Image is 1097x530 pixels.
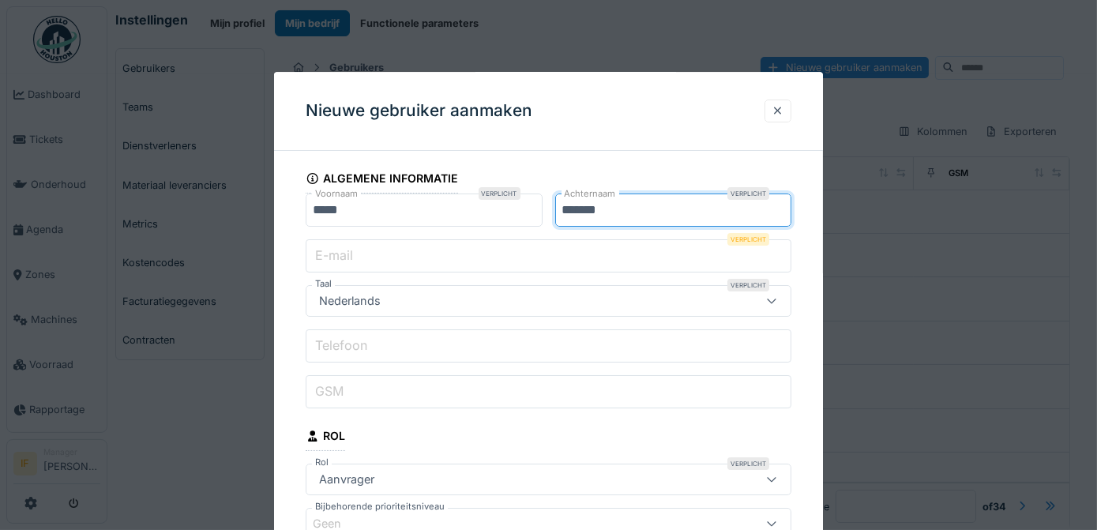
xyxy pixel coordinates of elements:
label: Telefoon [312,336,370,355]
div: Verplicht [727,457,769,470]
label: Achternaam [562,187,619,201]
label: E-mail [312,246,356,265]
div: Verplicht [727,279,769,291]
label: Voornaam [312,187,361,201]
div: Verplicht [479,187,520,200]
label: Taal [312,277,335,291]
div: Verplicht [727,233,769,246]
label: Bijbehorende prioriteitsniveau [312,500,448,513]
div: Algemene informatie [306,167,458,194]
div: Verplicht [727,187,769,200]
h3: Nieuwe gebruiker aanmaken [306,101,532,121]
label: Rol [312,456,332,469]
div: Rol [306,424,345,451]
div: Nederlands [313,292,387,310]
div: Aanvrager [313,471,381,488]
label: GSM [312,382,347,400]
